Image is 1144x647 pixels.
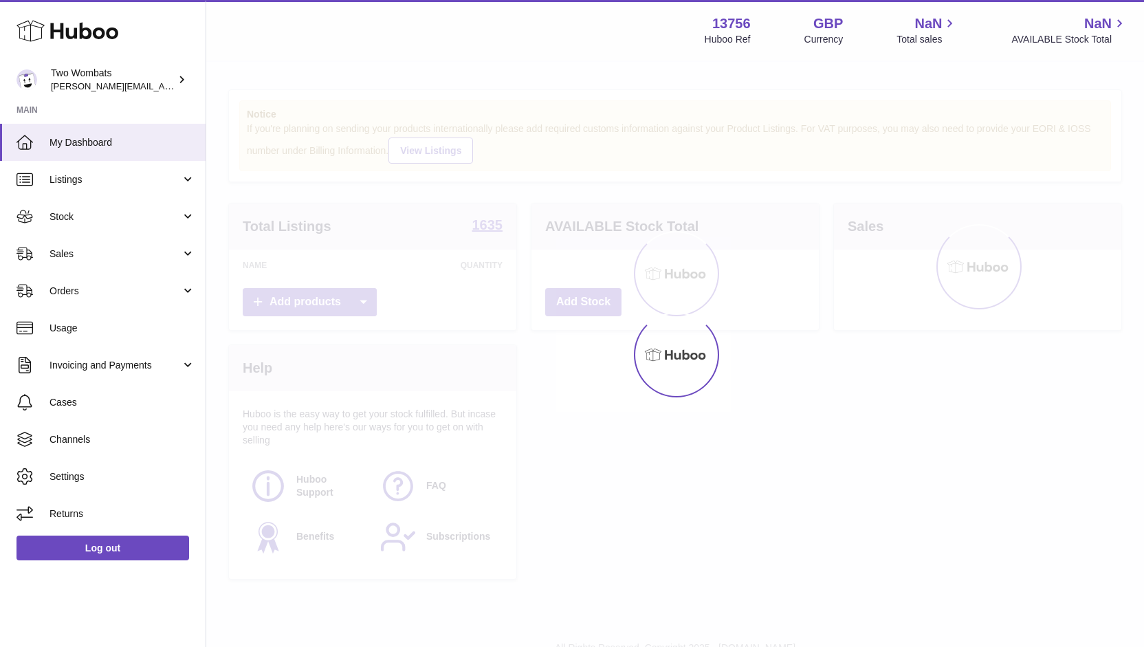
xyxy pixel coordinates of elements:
[49,433,195,446] span: Channels
[914,14,942,33] span: NaN
[51,67,175,93] div: Two Wombats
[16,69,37,90] img: adam.randall@twowombats.com
[16,536,189,560] a: Log out
[1011,33,1127,46] span: AVAILABLE Stock Total
[49,136,195,149] span: My Dashboard
[49,322,195,335] span: Usage
[49,507,195,520] span: Returns
[51,80,349,91] span: [PERSON_NAME][EMAIL_ADDRESS][PERSON_NAME][DOMAIN_NAME]
[705,33,751,46] div: Huboo Ref
[813,14,843,33] strong: GBP
[1084,14,1112,33] span: NaN
[896,33,958,46] span: Total sales
[49,396,195,409] span: Cases
[49,470,195,483] span: Settings
[49,248,181,261] span: Sales
[49,173,181,186] span: Listings
[804,33,844,46] div: Currency
[49,359,181,372] span: Invoicing and Payments
[49,210,181,223] span: Stock
[896,14,958,46] a: NaN Total sales
[712,14,751,33] strong: 13756
[1011,14,1127,46] a: NaN AVAILABLE Stock Total
[49,285,181,298] span: Orders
